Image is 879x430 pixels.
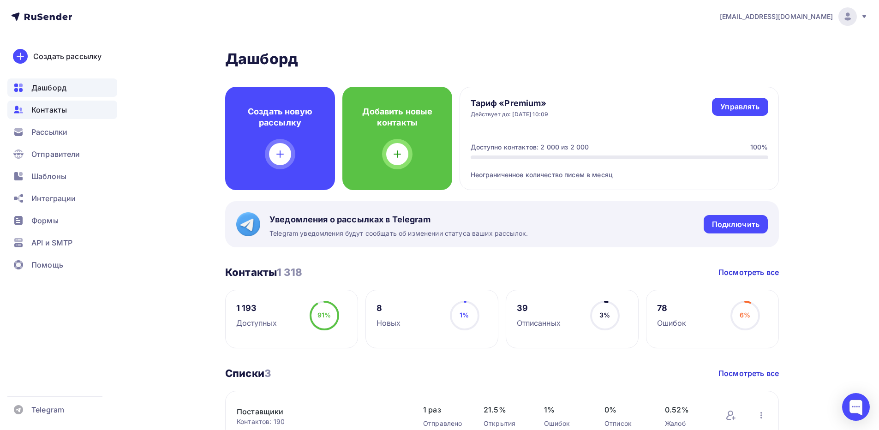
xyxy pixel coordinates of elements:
div: Подключить [712,219,759,230]
div: Ошибок [544,419,586,428]
span: 1 318 [277,266,302,278]
h2: Дашборд [225,50,779,68]
a: [EMAIL_ADDRESS][DOMAIN_NAME] [720,7,868,26]
span: Интеграции [31,193,76,204]
span: Контакты [31,104,67,115]
div: 8 [377,303,401,314]
span: 0% [604,404,646,415]
span: 1 раз [423,404,465,415]
h3: Контакты [225,266,302,279]
span: Помощь [31,259,63,270]
h4: Добавить новые контакты [357,106,437,128]
span: Telegram [31,404,64,415]
span: Отправители [31,149,80,160]
div: Отписок [604,419,646,428]
span: 3 [264,367,271,379]
div: Действует до: [DATE] 10:09 [471,111,549,118]
a: Дашборд [7,78,117,97]
span: 3% [599,311,610,319]
div: Контактов: 190 [237,417,405,426]
a: Отправители [7,145,117,163]
div: Неограниченное количество писем в месяц [471,159,768,179]
span: 21.5% [484,404,526,415]
span: API и SMTP [31,237,72,248]
a: Формы [7,211,117,230]
a: Шаблоны [7,167,117,185]
div: 1 193 [236,303,277,314]
div: 39 [517,303,561,314]
h3: Списки [225,367,271,380]
div: Открытия [484,419,526,428]
div: 100% [750,143,768,152]
span: Дашборд [31,82,66,93]
h4: Создать новую рассылку [240,106,320,128]
span: 1% [460,311,469,319]
a: Посмотреть все [718,368,779,379]
div: Новых [377,317,401,328]
div: Доступных [236,317,277,328]
span: 0.52% [665,404,707,415]
a: Рассылки [7,123,117,141]
div: Жалоб [665,419,707,428]
a: Контакты [7,101,117,119]
span: Уведомления о рассылках в Telegram [269,214,528,225]
span: 1% [544,404,586,415]
a: Поставщики [237,406,394,417]
div: Отправлено [423,419,465,428]
span: Рассылки [31,126,67,137]
span: [EMAIL_ADDRESS][DOMAIN_NAME] [720,12,833,21]
div: Отписанных [517,317,561,328]
div: 78 [657,303,687,314]
h4: Тариф «Premium» [471,98,549,109]
span: 91% [317,311,331,319]
span: 6% [740,311,750,319]
div: Создать рассылку [33,51,102,62]
span: Формы [31,215,59,226]
div: Ошибок [657,317,687,328]
a: Посмотреть все [718,267,779,278]
span: Telegram уведомления будут сообщать об изменении статуса ваших рассылок. [269,229,528,238]
div: Управлять [720,102,759,112]
div: Доступно контактов: 2 000 из 2 000 [471,143,589,152]
span: Шаблоны [31,171,66,182]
